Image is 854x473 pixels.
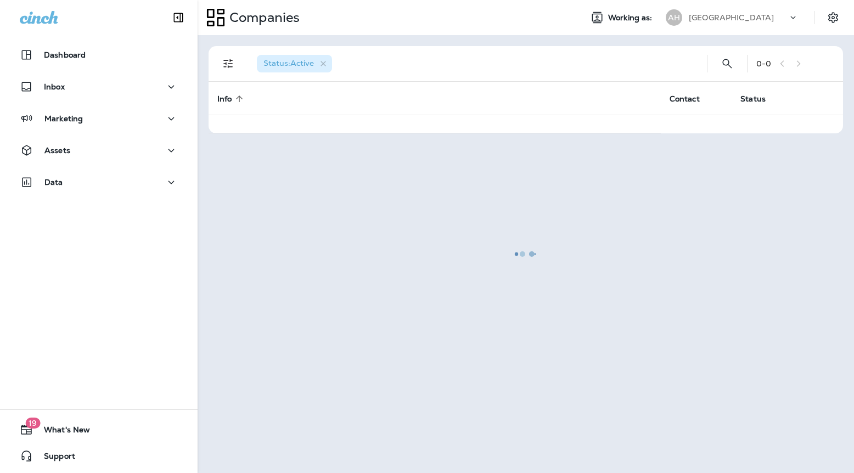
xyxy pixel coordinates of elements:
[823,8,843,27] button: Settings
[11,44,187,66] button: Dashboard
[44,146,70,155] p: Assets
[163,7,194,29] button: Collapse Sidebar
[11,108,187,129] button: Marketing
[225,9,300,26] p: Companies
[689,13,774,22] p: [GEOGRAPHIC_DATA]
[44,114,83,123] p: Marketing
[44,82,65,91] p: Inbox
[44,178,63,187] p: Data
[666,9,682,26] div: AH
[33,452,75,465] span: Support
[608,13,655,22] span: Working as:
[25,418,40,429] span: 19
[11,139,187,161] button: Assets
[11,171,187,193] button: Data
[11,419,187,441] button: 19What's New
[11,445,187,467] button: Support
[33,425,90,438] span: What's New
[44,50,86,59] p: Dashboard
[11,76,187,98] button: Inbox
